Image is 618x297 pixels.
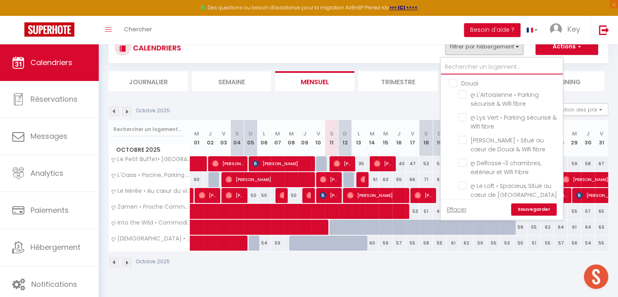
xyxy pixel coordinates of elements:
th: 15 [379,120,392,156]
abbr: S [424,130,428,138]
span: [PERSON_NAME] [320,188,338,203]
abbr: S [330,130,334,138]
span: ღ Le Petit Buffet• [GEOGRAPHIC_DATA] [110,156,191,162]
span: ღ Le Loft • Spacieux, Situé au cœur de [GEOGRAPHIC_DATA] [471,182,557,199]
div: 54 [581,236,594,251]
span: ღ Delfosse •3 chambres, extérieur et Wifi Fibre [471,159,541,176]
abbr: J [303,130,306,138]
input: Rechercher un logement... [113,122,185,137]
button: Filtrer par hébergement [445,39,523,55]
span: Chercher [124,25,152,33]
div: 64 [554,220,568,235]
div: Filtrer par hébergement [440,57,564,221]
div: 50 [258,188,271,203]
th: 04 [230,120,244,156]
div: 71 [419,172,433,187]
div: 59 [379,236,392,251]
span: [PERSON_NAME] Et [PERSON_NAME] [360,172,365,187]
div: 66 [406,172,419,187]
li: Planning [525,71,604,91]
span: ღ L'Artoisienne • Parking sécurisé & Wifi fibre [471,91,539,108]
div: 58 [581,156,594,171]
div: 58 [419,236,433,251]
div: 53 [433,156,446,171]
th: 08 [284,120,298,156]
th: 16 [392,120,406,156]
th: 07 [271,120,284,156]
span: [PERSON_NAME] [199,188,217,203]
span: ღ Into the Wild • Commodités, Parking & Wifi Fibre [110,220,191,226]
span: [PERSON_NAME] [374,156,392,171]
span: ღ Lys Vert • Parking sécurisé & Wifi fibre [471,114,557,131]
div: 62 [460,236,473,251]
th: 01 [190,120,204,156]
h3: CALENDRIERS [131,39,181,57]
th: 02 [204,120,217,156]
div: 61 [365,172,379,187]
abbr: M [370,130,375,138]
th: 11 [325,120,338,156]
abbr: L [358,130,360,138]
div: 65 [392,172,406,187]
div: 59 [473,236,487,251]
div: 55 [433,236,446,251]
th: 19 [433,120,446,156]
th: 06 [258,120,271,156]
li: Semaine [192,71,271,91]
span: [PERSON_NAME] [212,156,243,171]
li: Trimestre [358,71,438,91]
a: ... Key [544,16,590,44]
div: 63 [433,172,446,187]
th: 18 [419,120,433,156]
th: 17 [406,120,419,156]
abbr: J [586,130,590,138]
div: 35 [352,156,365,171]
abbr: M [275,130,280,138]
span: Octobre 2025 [109,144,190,156]
button: Actions [536,39,598,55]
span: Key [567,24,580,34]
span: [PERSON_NAME] [334,156,351,171]
th: 14 [365,120,379,156]
abbr: J [208,130,212,138]
div: 60 [365,236,379,251]
abbr: D [249,130,253,138]
div: 56 [568,236,581,251]
button: Besoin d'aide ? [464,23,520,37]
div: 55 [527,220,541,235]
abbr: M [194,130,199,138]
span: Paiements [30,205,69,215]
abbr: V [600,130,603,138]
th: 10 [311,120,325,156]
span: [PERSON_NAME] [347,188,405,203]
img: ... [550,23,562,35]
abbr: V [222,130,226,138]
span: [PERSON_NAME] [226,172,310,187]
th: 31 [595,120,608,156]
abbr: D [343,130,347,138]
a: Chercher [118,16,158,44]
div: 50 [244,188,257,203]
th: 13 [352,120,365,156]
a: Effacer [447,205,466,214]
abbr: V [316,130,320,138]
div: 60 [190,172,204,187]
div: 61 [568,220,581,235]
div: 59 [568,156,581,171]
a: >>> ICI <<<< [389,4,418,11]
span: [PERSON_NAME] [320,172,338,187]
abbr: S [235,130,239,138]
th: 05 [244,120,257,156]
th: 12 [338,120,352,156]
th: 09 [298,120,311,156]
input: Rechercher un logement... [441,60,563,74]
span: ღ Le Nérée • Au cœur du vieux port et cosy [110,188,191,194]
span: [PERSON_NAME] [280,188,284,203]
div: 57 [581,204,594,219]
div: 55 [487,236,500,251]
div: 55 [568,204,581,219]
div: 53 [500,236,514,251]
th: 03 [217,120,230,156]
abbr: D [438,130,442,138]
